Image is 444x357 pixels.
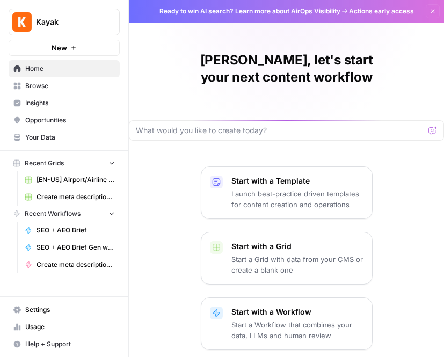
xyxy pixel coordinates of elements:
[25,64,115,74] span: Home
[25,81,115,91] span: Browse
[9,94,120,112] a: Insights
[20,188,120,206] a: Create meta description ([PERSON_NAME]) Grid
[20,239,120,256] a: SEO + AEO Brief Gen w/ FAQ
[9,301,120,318] a: Settings
[37,225,115,235] span: SEO + AEO Brief
[52,42,67,53] span: New
[201,232,373,285] button: Start with a GridStart a Grid with data from your CMS or create a blank one
[349,6,414,16] span: Actions early access
[25,158,64,168] span: Recent Grids
[37,260,115,269] span: Create meta description ([PERSON_NAME])
[159,6,340,16] span: Ready to win AI search? about AirOps Visibility
[9,9,120,35] button: Workspace: Kayak
[9,155,120,171] button: Recent Grids
[201,297,373,350] button: Start with a WorkflowStart a Workflow that combines your data, LLMs and human review
[9,318,120,336] a: Usage
[231,188,363,210] p: Launch best-practice driven templates for content creation and operations
[25,133,115,142] span: Your Data
[20,171,120,188] a: [EN-US] Airport/Airline Content Refresh
[20,222,120,239] a: SEO + AEO Brief
[9,206,120,222] button: Recent Workflows
[136,125,424,136] input: What would you like to create today?
[129,52,444,86] h1: [PERSON_NAME], let's start your next content workflow
[9,112,120,129] a: Opportunities
[231,254,363,275] p: Start a Grid with data from your CMS or create a blank one
[36,17,101,27] span: Kayak
[25,209,81,218] span: Recent Workflows
[37,175,115,185] span: [EN-US] Airport/Airline Content Refresh
[9,336,120,353] button: Help + Support
[9,40,120,56] button: New
[231,241,363,252] p: Start with a Grid
[12,12,32,32] img: Kayak Logo
[25,339,115,349] span: Help + Support
[25,115,115,125] span: Opportunities
[25,98,115,108] span: Insights
[231,319,363,341] p: Start a Workflow that combines your data, LLMs and human review
[231,176,363,186] p: Start with a Template
[25,305,115,315] span: Settings
[9,60,120,77] a: Home
[201,166,373,219] button: Start with a TemplateLaunch best-practice driven templates for content creation and operations
[25,322,115,332] span: Usage
[37,243,115,252] span: SEO + AEO Brief Gen w/ FAQ
[9,77,120,94] a: Browse
[20,256,120,273] a: Create meta description ([PERSON_NAME])
[235,7,271,15] a: Learn more
[37,192,115,202] span: Create meta description ([PERSON_NAME]) Grid
[9,129,120,146] a: Your Data
[231,307,363,317] p: Start with a Workflow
